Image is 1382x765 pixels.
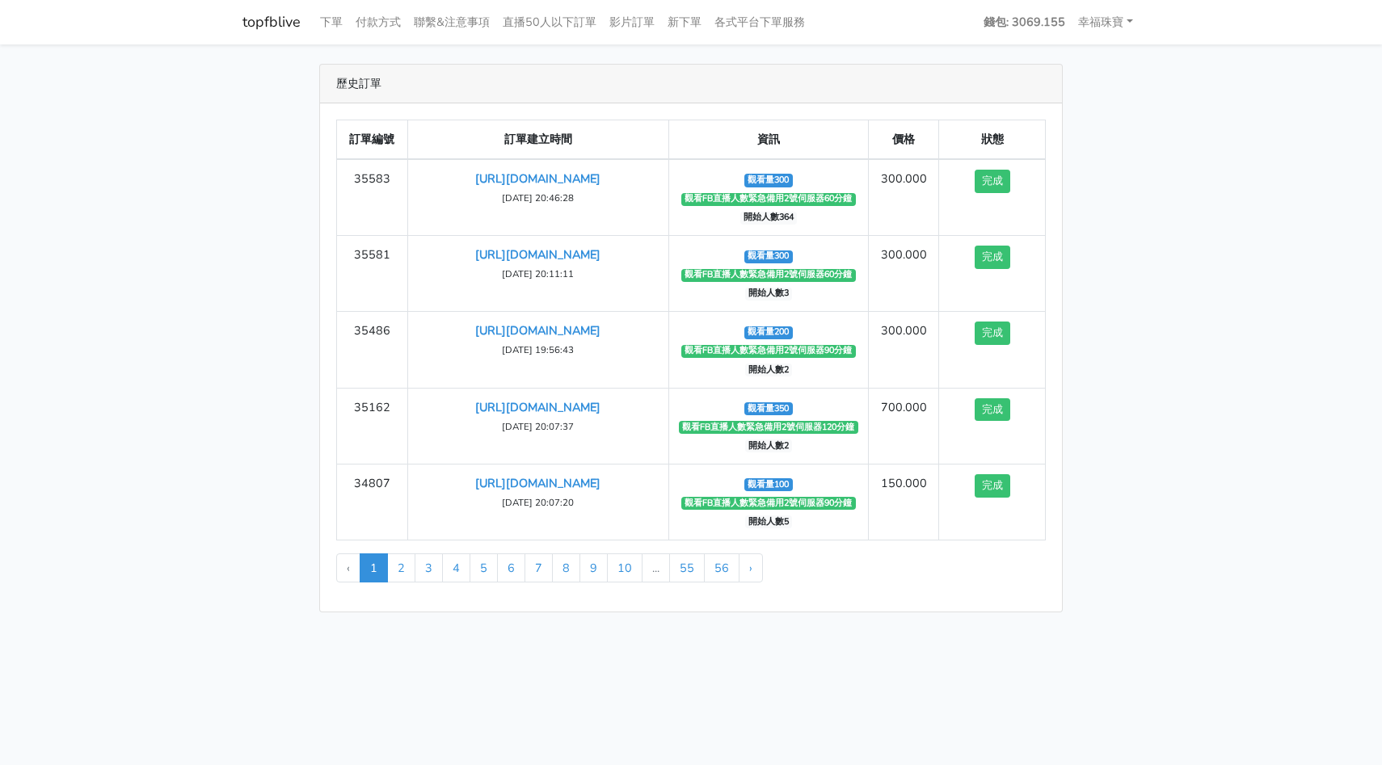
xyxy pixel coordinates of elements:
small: [DATE] 20:46:28 [502,191,574,204]
td: 35162 [337,388,408,464]
span: 觀看FB直播人數緊急備用2號伺服器60分鐘 [681,269,856,282]
th: 價格 [868,120,939,160]
li: « Previous [336,553,360,582]
th: 訂單編號 [337,120,408,160]
span: 觀看量300 [744,250,793,263]
button: 完成 [975,474,1010,498]
span: 開始人數3 [745,288,793,301]
a: [URL][DOMAIN_NAME] [475,399,600,415]
a: 聯繫&注意事項 [407,6,496,38]
small: [DATE] 20:07:20 [502,496,574,509]
a: 4 [442,553,470,582]
a: 影片訂單 [603,6,661,38]
a: 3 [415,553,443,582]
a: 6 [497,553,525,582]
span: 觀看量200 [744,326,793,339]
a: 下單 [314,6,349,38]
span: 開始人數2 [745,364,793,376]
td: 300.000 [868,159,939,236]
span: 開始人數364 [740,212,798,225]
a: topfblive [242,6,301,38]
a: 5 [470,553,498,582]
div: 歷史訂單 [320,65,1062,103]
span: 觀看量100 [744,478,793,491]
span: 觀看量300 [744,174,793,187]
td: 34807 [337,464,408,540]
span: 觀看FB直播人數緊急備用2號伺服器60分鐘 [681,193,856,206]
td: 150.000 [868,464,939,540]
button: 完成 [975,322,1010,345]
a: 8 [552,553,580,582]
a: [URL][DOMAIN_NAME] [475,170,600,187]
a: 新下單 [661,6,708,38]
strong: 錢包: 3069.155 [984,14,1065,30]
a: [URL][DOMAIN_NAME] [475,475,600,491]
button: 完成 [975,398,1010,422]
button: 完成 [975,170,1010,193]
a: 2 [387,553,415,582]
span: 觀看量350 [744,402,793,415]
td: 700.000 [868,388,939,464]
td: 35583 [337,159,408,236]
small: [DATE] 20:07:37 [502,420,574,433]
a: 56 [704,553,739,582]
a: 錢包: 3069.155 [977,6,1072,38]
a: 7 [525,553,553,582]
a: 付款方式 [349,6,407,38]
span: 開始人數2 [745,439,793,452]
a: [URL][DOMAIN_NAME] [475,246,600,263]
small: [DATE] 20:11:11 [502,267,574,280]
span: 觀看FB直播人數緊急備用2號伺服器90分鐘 [681,497,856,510]
a: Next » [739,553,763,582]
th: 狀態 [939,120,1046,160]
td: 35486 [337,312,408,388]
a: 各式平台下單服務 [708,6,811,38]
a: 幸福珠寶 [1072,6,1140,38]
th: 訂單建立時間 [407,120,668,160]
small: [DATE] 19:56:43 [502,343,574,356]
span: 觀看FB直播人數緊急備用2號伺服器90分鐘 [681,345,856,358]
td: 300.000 [868,312,939,388]
td: 35581 [337,236,408,312]
span: 開始人數5 [745,515,793,528]
button: 完成 [975,246,1010,269]
a: [URL][DOMAIN_NAME] [475,322,600,338]
span: 觀看FB直播人數緊急備用2號伺服器120分鐘 [679,421,858,434]
a: 10 [607,553,643,582]
th: 資訊 [669,120,869,160]
span: 1 [360,553,388,582]
td: 300.000 [868,236,939,312]
a: 直播50人以下訂單 [496,6,603,38]
a: 9 [579,553,608,582]
a: 55 [669,553,705,582]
